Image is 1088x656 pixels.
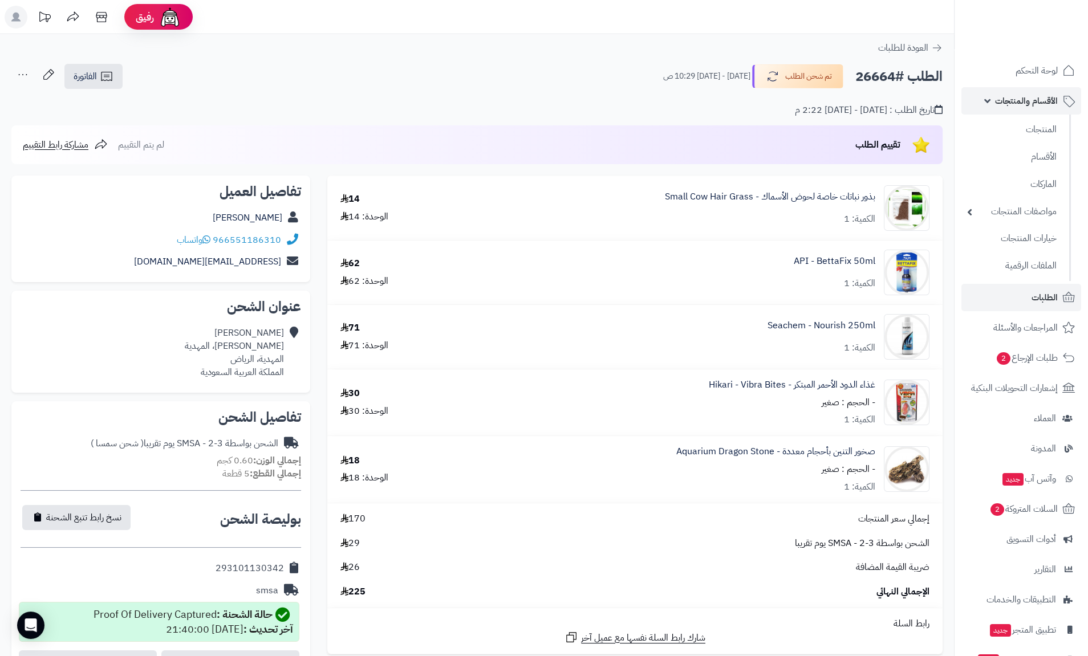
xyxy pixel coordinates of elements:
[243,621,293,637] strong: آخر تحديث :
[993,320,1058,336] span: المراجعات والأسئلة
[177,233,210,247] a: واتساب
[1034,561,1056,577] span: التقارير
[961,556,1081,583] a: التقارير
[990,503,1005,516] span: 2
[884,314,929,360] img: nourish215785642zdf56-90x90.jpg
[91,437,278,450] div: الشحن بواسطة SMSA - 2-3 يوم تقريبا
[1031,441,1056,457] span: المدونة
[844,277,875,290] div: الكمية: 1
[213,211,282,225] a: [PERSON_NAME]
[822,462,875,476] small: - الحجم : صغير
[340,387,360,400] div: 30
[795,104,943,117] div: تاريخ الطلب : [DATE] - [DATE] 2:22 م
[1001,471,1056,487] span: وآتس آب
[961,117,1062,142] a: المنتجات
[884,380,929,425] img: 311008zzxcv8-center-1-90x90.jpg
[876,585,929,598] span: الإجمالي النهائي
[676,445,875,458] a: صخور التنين بأحجام معددة - Aquarium Dragon Stone
[340,405,388,418] div: الوحدة: 30
[118,138,164,152] span: لم يتم التقييم
[665,190,875,203] a: بذور نباتات خاصة لحوض الأسماك - Small Cow Hair Grass
[709,378,875,392] a: غذاء الدود الأحمر المبتكر - Hikari - Vibra Bites
[989,501,1058,517] span: السلات المتروكة
[340,321,360,335] div: 71
[768,319,875,332] a: Seachem - Nourish 250ml
[21,300,301,313] h2: عنوان الشحن
[1006,531,1056,547] span: أدوات التسويق
[844,341,875,355] div: الكمية: 1
[94,607,293,637] div: Proof Of Delivery Captured [DATE] 21:40:00
[996,350,1058,366] span: طلبات الإرجاع
[340,210,388,223] div: الوحدة: 14
[752,64,843,88] button: تم شحن الطلب
[332,617,938,630] div: رابط السلة
[222,467,301,480] small: 5 قطعة
[989,622,1056,638] span: تطبيق المتجر
[961,435,1081,462] a: المدونة
[217,454,301,467] small: 0.60 كجم
[884,250,929,295] img: 1657390180-%D8%AF%D8%B9%D8%A7%D9%8A%D8%A9-%D8%A7%D9%84%D8%A5%D8%B6%D8%A7%D8%A1%D8%A9-%D8%A8%D8%A7...
[995,93,1058,109] span: الأقسام والمنتجات
[23,138,108,152] a: مشاركة رابط التقييم
[565,630,705,645] a: شارك رابط السلة نفسها مع عميل آخر
[340,512,366,525] span: 170
[581,631,705,645] span: شارك رابط السلة نفسها مع عميل آخر
[795,537,929,550] span: الشحن بواسطة SMSA - 2-3 يوم تقريبا
[844,480,875,494] div: الكمية: 1
[856,561,929,574] span: ضريبة القيمة المضافة
[663,71,750,82] small: [DATE] - [DATE] 10:29 ص
[844,413,875,426] div: الكمية: 1
[185,327,284,378] div: [PERSON_NAME] [PERSON_NAME]، المهدية المهدية، الرياض المملكة العربية السعودية
[30,6,59,31] a: تحديثات المنصة
[1002,473,1024,486] span: جديد
[340,471,388,484] div: الوحدة: 18
[961,57,1081,84] a: لوحة التحكم
[990,624,1011,637] span: جديد
[986,592,1056,608] span: التطبيقات والخدمات
[961,344,1081,372] a: طلبات الإرجاع2
[996,352,1011,365] span: 2
[961,616,1081,643] a: تطبيق المتجرجديد
[91,437,144,450] span: ( شحن سمسا )
[23,138,88,152] span: مشاركة رابط التقييم
[17,612,44,639] div: Open Intercom Messenger
[250,467,301,480] strong: إجمالي القطع:
[884,185,929,231] img: 1682660462-Dwarf-Hair-Grass-P1%D8%B6%D8%B4%D8%A62%D8%B5%D8%B3%D8%A1%D8%AB%D9%82%D9%81%D8%BAlant-9...
[961,199,1062,224] a: مواصفات المنتجات
[21,185,301,198] h2: تفاصيل العميل
[961,172,1062,197] a: الماركات
[961,525,1081,553] a: أدوات التسويق
[220,512,301,526] h2: بوليصة الشحن
[961,314,1081,341] a: المراجعات والأسئلة
[822,396,875,409] small: - الحجم : صغير
[884,446,929,492] img: 1717724045-_vyrn_886dragon-stone-dark-1cz%D8%B3%D8%A8%D8%B5%D9%82%D9%84%D8%B5%D9%84-90x90.jpg
[46,511,121,524] span: نسخ رابط تتبع الشحنة
[216,562,284,575] div: 293101130342
[961,495,1081,523] a: السلات المتروكة2
[961,405,1081,432] a: العملاء
[794,255,875,268] a: API - BettaFix 50ml
[134,255,281,268] a: [EMAIL_ADDRESS][DOMAIN_NAME]
[21,410,301,424] h2: تفاصيل الشحن
[136,10,154,24] span: رفيق
[1034,410,1056,426] span: العملاء
[961,254,1062,278] a: الملفات الرقمية
[961,586,1081,613] a: التطبيقات والخدمات
[961,284,1081,311] a: الطلبات
[1016,63,1058,79] span: لوحة التحكم
[217,606,273,622] strong: حالة الشحنة :
[878,41,943,55] a: العودة للطلبات
[855,65,943,88] h2: الطلب #26664
[340,585,366,598] span: 225
[159,6,181,28] img: ai-face.png
[340,275,388,288] div: الوحدة: 62
[22,505,131,530] button: نسخ رابط تتبع الشحنة
[844,213,875,226] div: الكمية: 1
[858,512,929,525] span: إجمالي سعر المنتجات
[74,70,97,83] span: الفاتورة
[961,145,1062,169] a: الأقسام
[340,339,388,352] div: الوحدة: 71
[256,584,278,597] div: smsa
[961,374,1081,402] a: إشعارات التحويلات البنكية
